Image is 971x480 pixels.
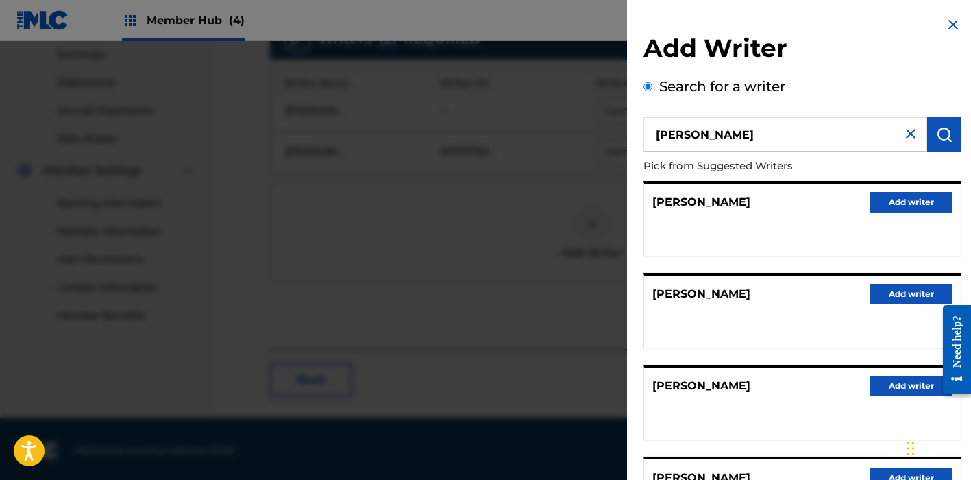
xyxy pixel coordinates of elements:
[643,117,927,152] input: Search writer's name or IPI Number
[902,414,971,480] div: Widget de chat
[229,14,245,27] span: (4)
[652,378,750,394] p: [PERSON_NAME]
[902,414,971,480] iframe: Chat Widget
[907,428,915,469] div: Arrastrar
[16,10,69,30] img: MLC Logo
[643,152,883,181] p: Pick from Suggested Writers
[643,33,961,68] h2: Add Writer
[870,376,952,396] button: Add writer
[659,78,785,95] label: Search for a writer
[122,12,138,29] img: Top Rightsholders
[936,126,952,143] img: Search Works
[652,194,750,211] p: [PERSON_NAME]
[652,286,750,302] p: [PERSON_NAME]
[902,125,919,142] img: close
[933,293,971,407] iframe: Resource Center
[870,192,952,213] button: Add writer
[147,12,245,28] span: Member Hub
[870,284,952,304] button: Add writer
